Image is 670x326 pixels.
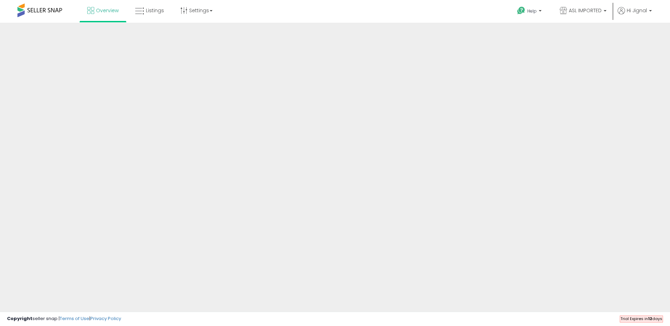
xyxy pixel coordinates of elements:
[527,8,537,14] span: Help
[96,7,119,14] span: Overview
[627,7,647,14] span: Hi Jignal
[512,1,549,23] a: Help
[517,6,526,15] i: Get Help
[618,7,652,23] a: Hi Jignal
[569,7,602,14] span: ASL IMPORTED
[146,7,164,14] span: Listings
